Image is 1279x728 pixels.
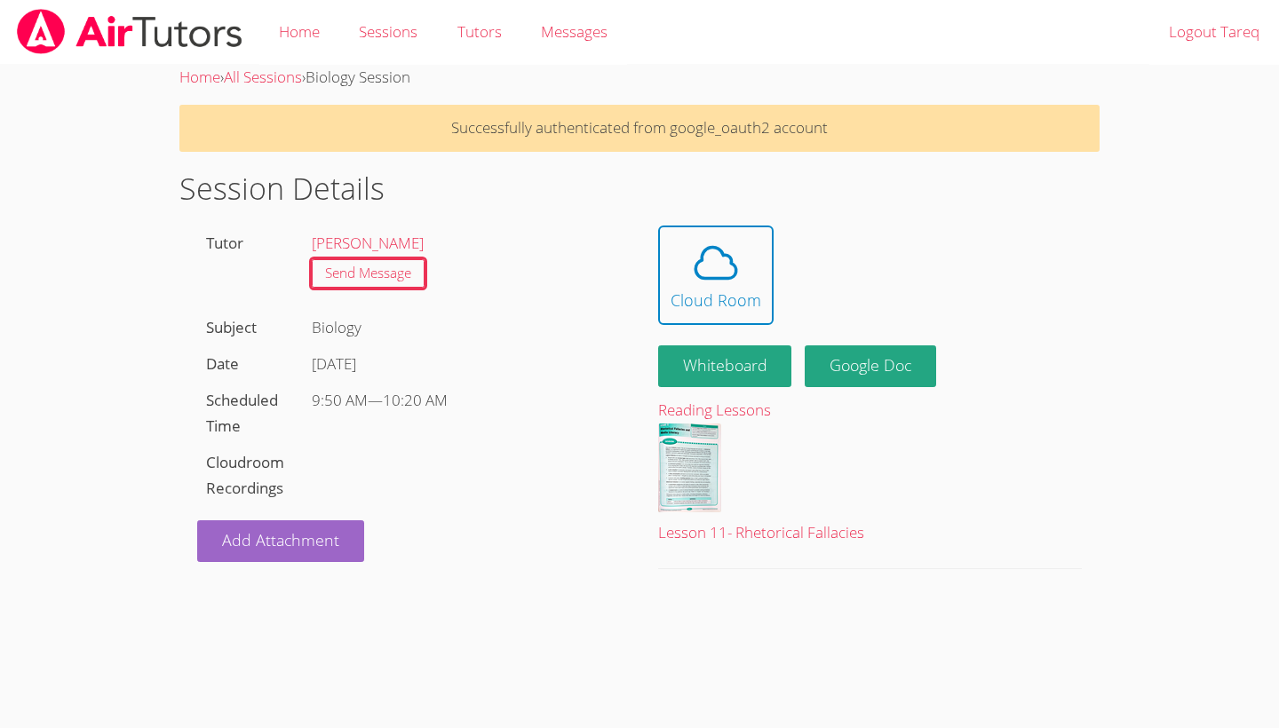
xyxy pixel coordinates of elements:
[312,259,425,289] a: Send Message
[206,390,278,436] label: Scheduled Time
[312,388,613,414] div: —
[805,345,936,387] a: Google Doc
[304,310,622,346] div: Biology
[312,233,424,253] a: [PERSON_NAME]
[658,398,1082,423] div: Reading Lessons
[658,423,721,512] img: Lesson%2011-Rhetorical%20Fallacies.pdf
[671,288,761,313] div: Cloud Room
[306,67,410,87] span: Biology Session
[224,67,302,87] a: All Sessions
[206,353,239,374] label: Date
[206,317,257,337] label: Subject
[197,520,364,562] a: Add Attachment
[206,233,243,253] label: Tutor
[312,390,368,410] span: 9:50 AM
[179,105,1100,152] p: Successfully authenticated from google_oauth2 account
[658,345,792,387] button: Whiteboard
[658,398,1082,546] a: Reading LessonsLesson 11- Rhetorical Fallacies
[179,166,1100,211] h1: Session Details
[658,226,774,325] button: Cloud Room
[658,520,1082,546] div: Lesson 11- Rhetorical Fallacies
[179,65,1100,91] div: › ›
[541,21,608,42] span: Messages
[206,452,284,498] label: Cloudroom Recordings
[15,9,244,54] img: airtutors_banner-c4298cdbf04f3fff15de1276eac7730deb9818008684d7c2e4769d2f7ddbe033.png
[312,352,613,377] div: [DATE]
[383,390,448,410] span: 10:20 AM
[179,67,220,87] a: Home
